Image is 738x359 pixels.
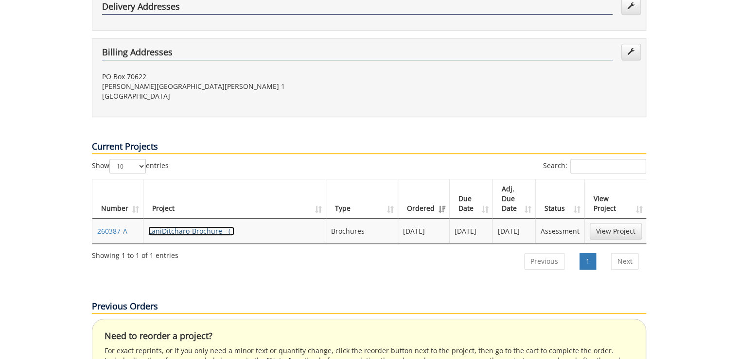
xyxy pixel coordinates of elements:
p: Current Projects [92,140,646,154]
td: Assessment [536,219,585,243]
label: Search: [543,159,646,173]
td: [DATE] [492,219,536,243]
th: Number: activate to sort column ascending [92,179,143,219]
h4: Billing Addresses [102,48,613,60]
p: [PERSON_NAME][GEOGRAPHIC_DATA][PERSON_NAME] 1 [102,82,362,91]
th: Project: activate to sort column ascending [143,179,326,219]
td: [DATE] [398,219,450,243]
a: View Project [590,223,642,239]
input: Search: [570,159,646,173]
h4: Need to reorder a project? [105,331,633,341]
p: Previous Orders [92,300,646,314]
a: Previous [524,253,564,270]
a: Edit Addresses [621,44,641,60]
select: Showentries [109,159,146,173]
th: Type: activate to sort column ascending [326,179,398,219]
th: View Project: activate to sort column ascending [585,179,647,219]
div: Showing 1 to 1 of 1 entries [92,247,178,260]
a: 260387-A [97,226,127,236]
a: 1 [580,253,596,270]
th: Due Date: activate to sort column ascending [450,179,493,219]
th: Adj. Due Date: activate to sort column ascending [492,179,536,219]
a: LaniDitcharo-Brochure - ( ) [148,226,234,236]
p: [GEOGRAPHIC_DATA] [102,91,362,101]
p: PO Box 70622 [102,72,362,82]
th: Status: activate to sort column ascending [536,179,585,219]
td: [DATE] [450,219,493,243]
h4: Delivery Addresses [102,2,613,15]
td: Brochures [326,219,398,243]
label: Show entries [92,159,169,173]
a: Next [611,253,639,270]
th: Ordered: activate to sort column ascending [398,179,450,219]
